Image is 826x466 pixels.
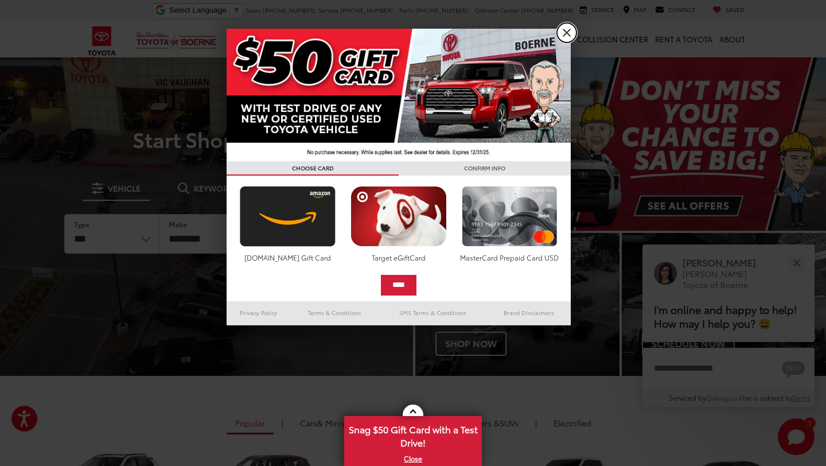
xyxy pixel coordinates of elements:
a: SMS Terms & Conditions [379,306,487,320]
div: MasterCard Prepaid Card USD [459,253,560,262]
img: mastercard.png [459,186,560,247]
a: Terms & Conditions [291,306,379,320]
img: amazoncard.png [237,186,338,247]
img: 42635_top_851395.jpg [227,29,571,161]
div: [DOMAIN_NAME] Gift Card [237,253,338,262]
h3: CONFIRM INFO [399,161,571,176]
div: Target eGiftCard [348,253,449,262]
a: Privacy Policy [227,306,291,320]
img: targetcard.png [348,186,449,247]
span: Snag $50 Gift Card with a Test Drive! [345,417,481,452]
a: Brand Disclaimers [487,306,571,320]
h3: CHOOSE CARD [227,161,399,176]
